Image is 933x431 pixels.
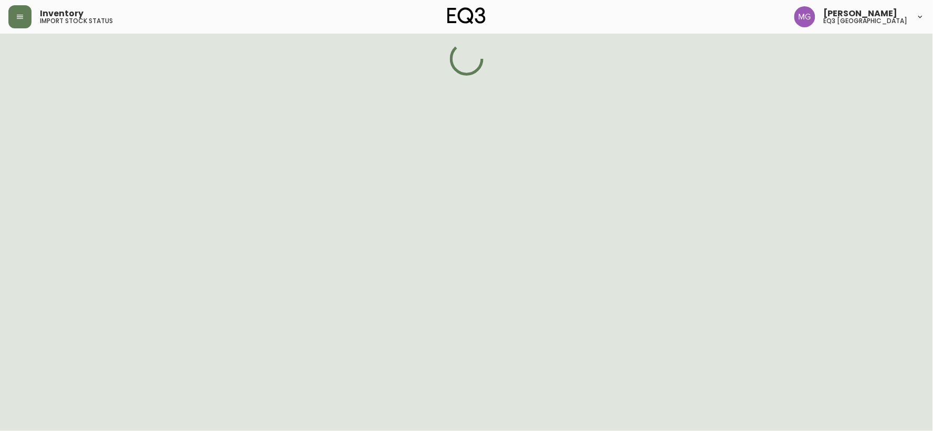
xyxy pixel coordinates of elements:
img: de8837be2a95cd31bb7c9ae23fe16153 [794,6,815,27]
h5: eq3 [GEOGRAPHIC_DATA] [824,18,908,24]
h5: import stock status [40,18,113,24]
span: [PERSON_NAME] [824,9,898,18]
span: Inventory [40,9,83,18]
img: logo [447,7,486,24]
